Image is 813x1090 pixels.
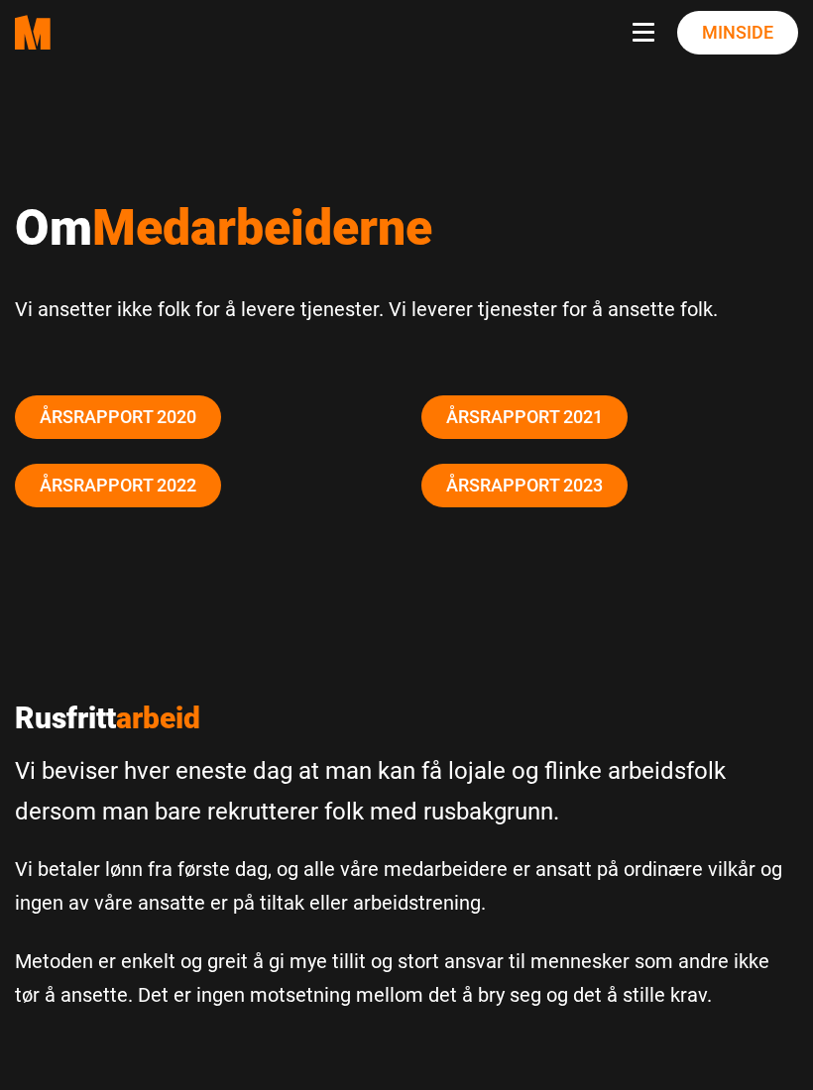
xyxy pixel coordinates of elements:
[15,292,798,326] p: Vi ansetter ikke folk for å levere tjenester. Vi leverer tjenester for å ansette folk.
[15,852,798,920] p: Vi betaler lønn fra første dag, og alle våre medarbeidere er ansatt på ordinære vilkår og ingen a...
[15,751,798,832] p: Vi beviser hver eneste dag at man kan få lojale og flinke arbeidsfolk dersom man bare rekrutterer...
[15,198,798,258] h1: Om
[421,464,628,507] a: Årsrapport 2023
[633,23,662,43] button: Navbar toggle button
[92,199,432,257] span: Medarbeiderne
[421,395,628,439] a: Årsrapport 2021
[15,944,798,1012] p: Metoden er enkelt og greit å gi mye tillit og stort ansvar til mennesker som andre ikke tør å ans...
[677,11,798,54] a: Minside
[15,464,221,507] a: Årsrapport 2022
[116,701,200,735] span: arbeid
[15,701,798,736] p: Rusfritt
[15,395,221,439] a: Årsrapport 2020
